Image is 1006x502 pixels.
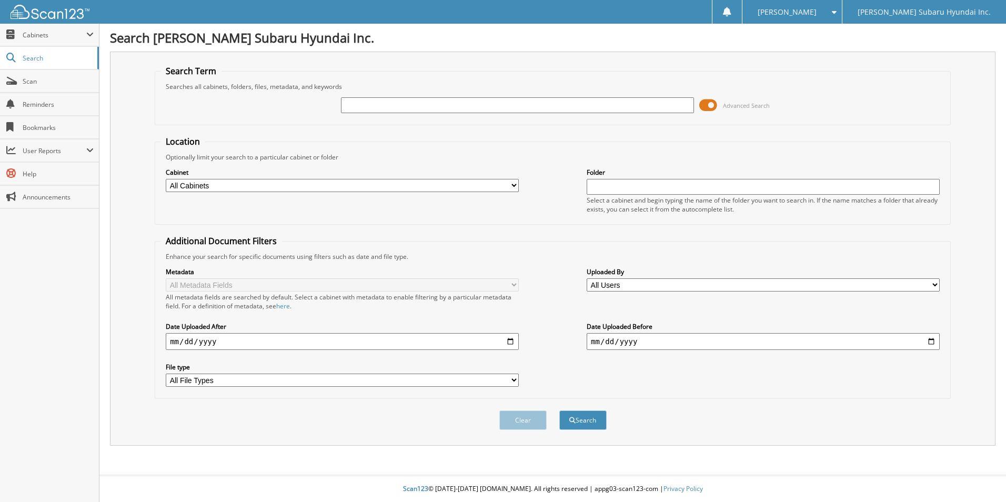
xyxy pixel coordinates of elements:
[160,252,945,261] div: Enhance your search for specific documents using filters such as date and file type.
[160,65,222,77] legend: Search Term
[403,484,428,493] span: Scan123
[23,123,94,132] span: Bookmarks
[587,168,940,177] label: Folder
[166,322,519,331] label: Date Uploaded After
[23,77,94,86] span: Scan
[953,451,1006,502] iframe: Chat Widget
[663,484,703,493] a: Privacy Policy
[166,168,519,177] label: Cabinet
[160,153,945,162] div: Optionally limit your search to a particular cabinet or folder
[99,476,1006,502] div: © [DATE]-[DATE] [DOMAIN_NAME]. All rights reserved | appg03-scan123-com |
[166,293,519,310] div: All metadata fields are searched by default. Select a cabinet with metadata to enable filtering b...
[23,193,94,202] span: Announcements
[166,267,519,276] label: Metadata
[23,54,92,63] span: Search
[587,267,940,276] label: Uploaded By
[587,196,940,214] div: Select a cabinet and begin typing the name of the folder you want to search in. If the name match...
[166,363,519,372] label: File type
[499,410,547,430] button: Clear
[110,29,995,46] h1: Search [PERSON_NAME] Subaru Hyundai Inc.
[758,9,817,15] span: [PERSON_NAME]
[11,5,89,19] img: scan123-logo-white.svg
[23,100,94,109] span: Reminders
[23,146,86,155] span: User Reports
[23,169,94,178] span: Help
[276,302,290,310] a: here
[23,31,86,39] span: Cabinets
[160,82,945,91] div: Searches all cabinets, folders, files, metadata, and keywords
[166,333,519,350] input: start
[160,235,282,247] legend: Additional Document Filters
[858,9,991,15] span: [PERSON_NAME] Subaru Hyundai Inc.
[587,333,940,350] input: end
[559,410,607,430] button: Search
[587,322,940,331] label: Date Uploaded Before
[723,102,770,109] span: Advanced Search
[160,136,205,147] legend: Location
